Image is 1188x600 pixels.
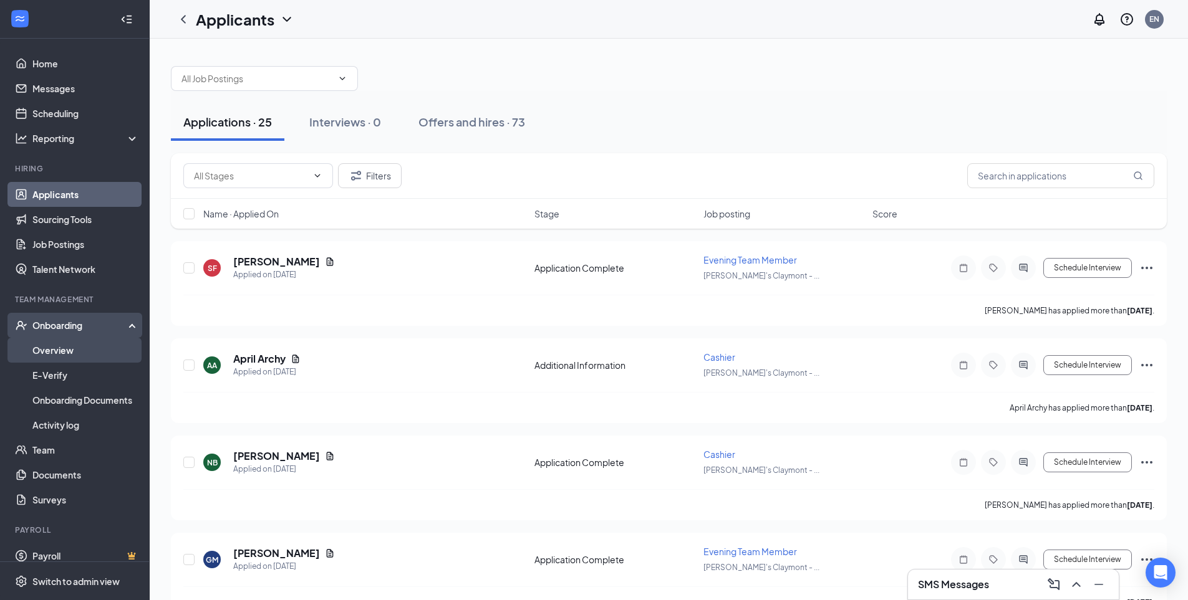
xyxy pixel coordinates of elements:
[32,487,139,512] a: Surveys
[181,72,332,85] input: All Job Postings
[32,232,139,257] a: Job Postings
[703,546,797,557] span: Evening Team Member
[312,171,322,181] svg: ChevronDown
[1133,171,1143,181] svg: MagnifyingGlass
[986,457,1001,467] svg: Tag
[956,555,971,564] svg: Note
[325,548,335,558] svg: Document
[534,456,696,469] div: Application Complete
[1016,555,1031,564] svg: ActiveChat
[1127,500,1152,510] b: [DATE]
[534,207,559,220] span: Stage
[32,338,139,363] a: Overview
[338,163,402,188] button: Filter Filters
[1149,14,1159,24] div: EN
[207,457,218,468] div: NB
[956,263,971,273] svg: Note
[176,12,191,27] svg: ChevronLeft
[291,354,301,364] svg: Document
[14,12,26,25] svg: WorkstreamLogo
[203,207,279,220] span: Name · Applied On
[1139,358,1154,373] svg: Ellipses
[233,269,335,281] div: Applied on [DATE]
[985,305,1154,316] p: [PERSON_NAME] has applied more than .
[1091,577,1106,592] svg: Minimize
[703,368,819,378] span: [PERSON_NAME]'s Claymont - ...
[15,163,137,174] div: Hiring
[233,366,301,378] div: Applied on [DATE]
[986,555,1001,564] svg: Tag
[15,294,137,305] div: Team Management
[1043,550,1132,569] button: Schedule Interview
[206,555,218,565] div: GM
[32,363,139,388] a: E-Verify
[233,463,335,475] div: Applied on [DATE]
[1066,574,1086,594] button: ChevronUp
[32,257,139,282] a: Talent Network
[32,575,120,588] div: Switch to admin view
[1016,457,1031,467] svg: ActiveChat
[1016,360,1031,370] svg: ActiveChat
[1139,552,1154,567] svg: Ellipses
[703,254,797,265] span: Evening Team Member
[32,207,139,232] a: Sourcing Tools
[32,462,139,487] a: Documents
[32,412,139,437] a: Activity log
[1127,403,1152,412] b: [DATE]
[1044,574,1064,594] button: ComposeMessage
[32,319,128,331] div: Onboarding
[534,359,696,371] div: Additional Information
[1069,577,1084,592] svg: ChevronUp
[956,457,971,467] svg: Note
[208,263,217,274] div: SF
[703,271,819,280] span: [PERSON_NAME]'s Claymont - ...
[233,255,320,269] h5: [PERSON_NAME]
[986,263,1001,273] svg: Tag
[15,525,137,535] div: Payroll
[418,114,525,130] div: Offers and hires · 73
[872,207,897,220] span: Score
[1016,263,1031,273] svg: ActiveChat
[233,560,335,573] div: Applied on [DATE]
[703,563,819,572] span: [PERSON_NAME]'s Claymont - ...
[233,546,320,560] h5: [PERSON_NAME]
[233,352,286,366] h5: April Archy
[918,578,989,591] h3: SMS Messages
[1043,258,1132,278] button: Schedule Interview
[32,543,139,568] a: PayrollCrown
[703,207,750,220] span: Job posting
[1146,558,1176,588] div: Open Intercom Messenger
[32,101,139,126] a: Scheduling
[1089,574,1109,594] button: Minimize
[534,262,696,274] div: Application Complete
[1139,455,1154,470] svg: Ellipses
[703,351,735,363] span: Cashier
[15,132,27,145] svg: Analysis
[1043,355,1132,375] button: Schedule Interview
[325,257,335,267] svg: Document
[986,360,1001,370] svg: Tag
[534,553,696,566] div: Application Complete
[1010,402,1154,413] p: April Archy has applied more than .
[15,575,27,588] svg: Settings
[32,51,139,76] a: Home
[279,12,294,27] svg: ChevronDown
[32,132,140,145] div: Reporting
[32,388,139,412] a: Onboarding Documents
[32,182,139,207] a: Applicants
[207,360,217,371] div: AA
[309,114,381,130] div: Interviews · 0
[32,437,139,462] a: Team
[183,114,272,130] div: Applications · 25
[703,465,819,475] span: [PERSON_NAME]'s Claymont - ...
[1092,12,1107,27] svg: Notifications
[337,74,347,83] svg: ChevronDown
[967,163,1154,188] input: Search in applications
[985,500,1154,510] p: [PERSON_NAME] has applied more than .
[349,168,364,183] svg: Filter
[194,169,307,183] input: All Stages
[1046,577,1061,592] svg: ComposeMessage
[233,449,320,463] h5: [PERSON_NAME]
[15,319,27,331] svg: UserCheck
